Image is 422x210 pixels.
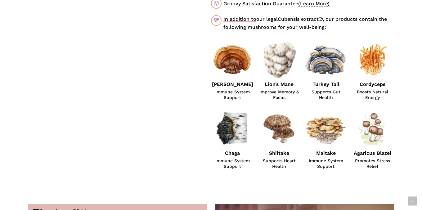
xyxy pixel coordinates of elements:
div: our legal , our products contain the following mushrooms for your well-being: [223,15,394,31]
strong: Agaricus Blazei [354,150,391,156]
span: Boosts Natural Energy [351,89,394,100]
strong: [PERSON_NAME] [212,81,253,87]
span: (Learn More) [298,1,330,7]
span: Immune System Support [304,158,347,169]
strong: Maitake [316,150,336,156]
span: Immune System Support [211,158,254,169]
a: Cubensis extract [278,16,323,22]
strong: Cordyceps [360,81,386,87]
span: Supports Gut Health [304,89,347,100]
img: Maitake Mushroom Illustration [304,108,347,150]
strong: Turkey Tail [312,81,339,87]
strong: Lion’s Mane [265,81,294,87]
a: Back to top [408,197,417,206]
img: Red Reishi Mushroom Illustration [211,38,254,81]
span: Immune System Support [211,89,254,100]
img: Lions Mane Mushroom Illustration [258,38,301,81]
strong: Chaga [225,150,240,156]
img: Agaricus Blazel Murrill Mushroom Illustration [351,108,394,150]
span: Supports Heart Health [258,158,301,169]
strong: Shiitake [269,150,289,156]
img: Cordyceps Mushroom Illustration [351,38,394,81]
img: Chaga Mushroom Illustration [211,108,254,150]
u: In addition to [223,16,256,22]
span: Improve Memory & Focus [258,89,301,100]
img: Shiitake Mushroom Illustration [258,108,301,150]
span: Promotes Stress Relief [351,158,394,169]
img: Turkey Tail Mushroom Illustration [304,38,347,81]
